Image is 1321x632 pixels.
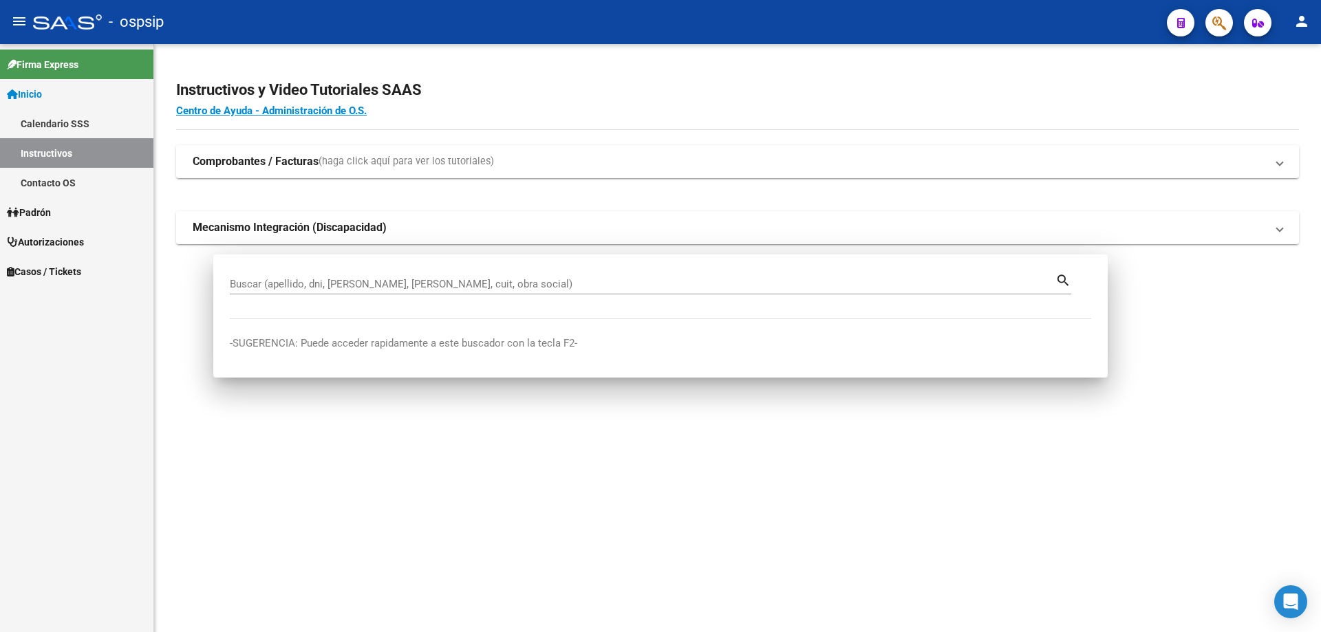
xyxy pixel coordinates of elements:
[11,13,28,30] mat-icon: menu
[7,235,84,250] span: Autorizaciones
[7,87,42,102] span: Inicio
[193,220,387,235] strong: Mecanismo Integración (Discapacidad)
[230,336,1091,351] p: -SUGERENCIA: Puede acceder rapidamente a este buscador con la tecla F2-
[176,105,367,117] a: Centro de Ayuda - Administración de O.S.
[7,205,51,220] span: Padrón
[1293,13,1310,30] mat-icon: person
[193,154,319,169] strong: Comprobantes / Facturas
[1274,585,1307,618] div: Open Intercom Messenger
[7,57,78,72] span: Firma Express
[176,77,1299,103] h2: Instructivos y Video Tutoriales SAAS
[7,264,81,279] span: Casos / Tickets
[1055,271,1071,287] mat-icon: search
[109,7,164,37] span: - ospsip
[319,154,494,169] span: (haga click aquí para ver los tutoriales)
